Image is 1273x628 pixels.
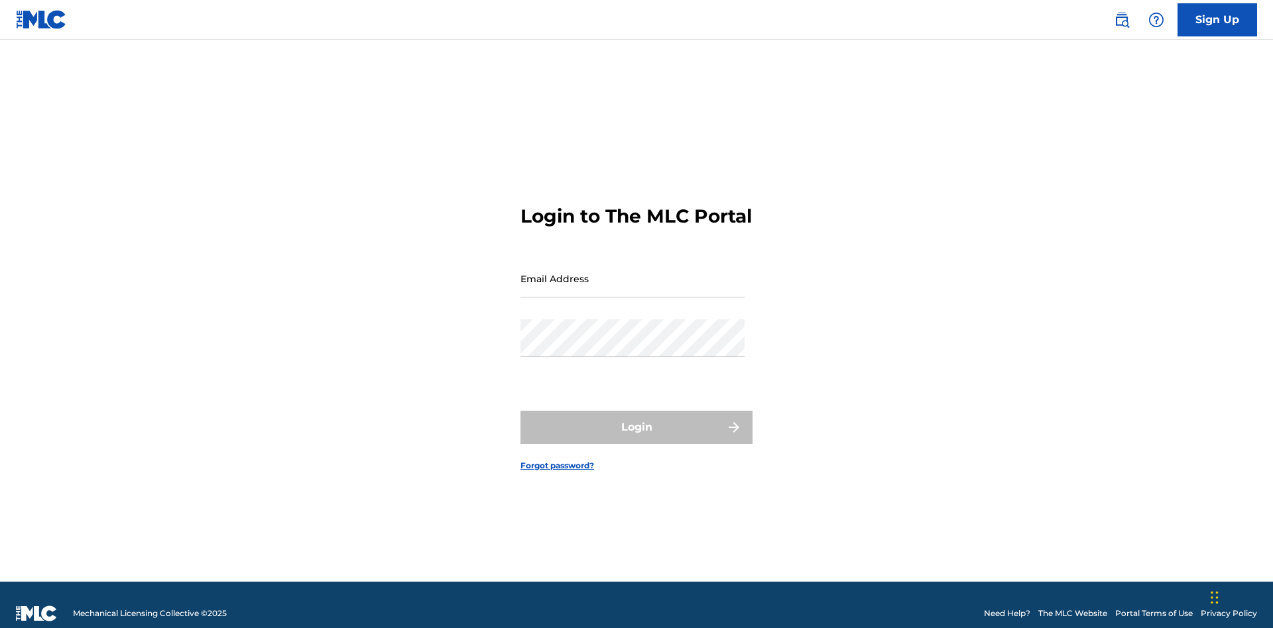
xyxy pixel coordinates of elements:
img: logo [16,605,57,621]
img: help [1148,12,1164,28]
h3: Login to The MLC Portal [520,205,752,228]
iframe: Chat Widget [1207,564,1273,628]
span: Mechanical Licensing Collective © 2025 [73,607,227,619]
img: search [1114,12,1130,28]
div: Help [1143,7,1170,33]
a: Need Help? [984,607,1030,619]
a: Sign Up [1178,3,1257,36]
a: Privacy Policy [1201,607,1257,619]
div: Drag [1211,578,1219,617]
a: Forgot password? [520,460,594,472]
a: The MLC Website [1038,607,1107,619]
img: MLC Logo [16,10,67,29]
a: Public Search [1109,7,1135,33]
a: Portal Terms of Use [1115,607,1193,619]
